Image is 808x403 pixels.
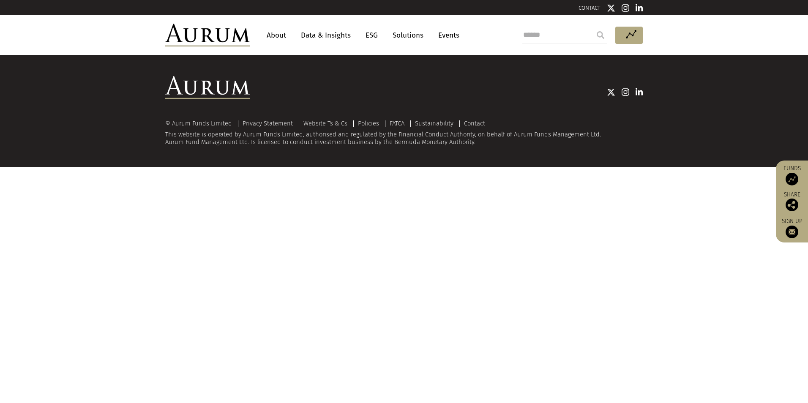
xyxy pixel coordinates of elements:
img: Twitter icon [607,88,615,96]
a: Funds [780,165,804,185]
a: Events [434,27,459,43]
a: Contact [464,120,485,127]
div: This website is operated by Aurum Funds Limited, authorised and regulated by the Financial Conduc... [165,120,643,146]
a: Sustainability [415,120,453,127]
a: Policies [358,120,379,127]
img: Instagram icon [622,4,629,12]
img: Instagram icon [622,88,629,96]
div: © Aurum Funds Limited [165,120,236,127]
a: FATCA [390,120,404,127]
img: Linkedin icon [636,88,643,96]
img: Twitter icon [607,4,615,12]
a: Solutions [388,27,428,43]
a: ESG [361,27,382,43]
a: Privacy Statement [243,120,293,127]
input: Submit [592,27,609,44]
img: Aurum [165,24,250,46]
a: Website Ts & Cs [303,120,347,127]
img: Aurum Logo [165,76,250,99]
img: Linkedin icon [636,4,643,12]
a: Data & Insights [297,27,355,43]
a: About [262,27,290,43]
a: CONTACT [579,5,601,11]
